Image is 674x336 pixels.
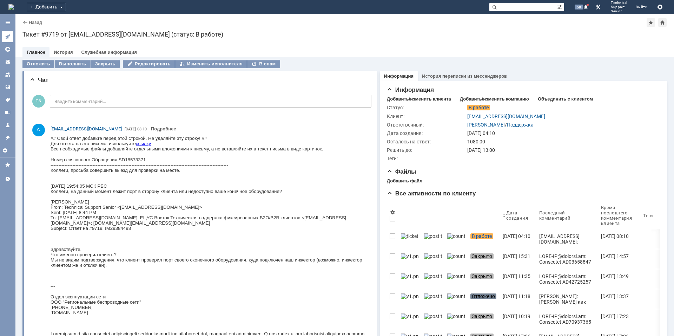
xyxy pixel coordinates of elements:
a: [DATE] 17:23 [598,309,640,329]
span: 08:10 [137,127,147,131]
span: Все активности по клиенту [387,190,476,197]
a: Настройки [2,145,13,156]
a: Служебная информация [81,50,137,55]
div: Добавить [27,3,66,11]
span: Senior [611,9,627,13]
div: Теги: [387,156,466,161]
div: Клиент: [387,114,466,119]
div: Дата создания: [387,130,466,136]
span: Настройки [390,209,395,215]
span: [PHONE_NUMBER] [9,186,53,191]
a: counter.png [444,309,468,329]
span: Чат [29,77,48,83]
a: [EMAIL_ADDRESS][DOMAIN_NAME] [51,125,122,133]
img: post ticket.png [424,293,442,299]
a: v1.png [398,249,421,269]
div: Осталось на ответ: [387,139,466,144]
div: Объединить с клиентом [538,96,593,102]
a: Главное [27,50,45,55]
img: post ticket.png [424,273,442,279]
span: Здравствуйте. [9,100,40,105]
span: ООО "Региональные беспроводные сети" [9,179,104,185]
div: Решить до: [387,147,466,153]
span: Настройки [2,148,13,153]
span: [DATE] 13:00 [467,147,495,153]
div: Добавить/изменить компанию [460,96,529,102]
span: Расширенный поиск [557,3,564,10]
a: [DATE] 11:18 [500,289,536,309]
a: Информация [384,73,414,79]
a: [DATE] 08:10 [598,229,640,249]
span: [EMAIL_ADDRESS][DOMAIN_NAME] [51,126,122,131]
a: Шаблоны комментариев [2,82,13,93]
a: counter.png [444,269,468,289]
div: Добавить/изменить клиента [387,96,451,102]
div: [DATE] 17:23 [601,314,629,319]
div: [PERSON_NAME]: [PERSON_NAME] как написали ранее, дальнейшее предоставление услуг невозможно. [539,293,595,327]
div: Статус: [387,105,466,110]
a: [DATE] 11:35 [500,269,536,289]
a: LORE-IP@dolorsi.am: Consectet AD42725257 elitseddo e Temporinci UT31701322 laboree. D Magnaaliq, ... [536,269,598,289]
span: В работе [470,233,493,239]
img: v1.png [401,253,418,259]
span: [DOMAIN_NAME] [9,192,48,198]
a: [EMAIL_ADDRESS][DOMAIN_NAME] [467,114,545,119]
a: Теги [2,94,13,105]
div: Добавить файл [387,178,422,184]
div: 1080:00 [467,139,656,144]
div: [DATE] 15:31 [503,253,530,259]
a: [EMAIL_ADDRESS][DOMAIN_NAME]: ## Свой ответ добавьте перед этой строкой. Не удаляйте эту строку! ... [536,229,598,249]
span: Мы не видим подтверждения, что клиент проверил порт своего оконечного оборудования, куда подключе... [9,113,299,124]
a: ссылку [85,5,100,11]
div: [DATE] 10:19 [503,314,530,319]
a: Назад [29,20,42,25]
a: Закрыто [468,249,500,269]
div: Ответственный: [387,122,466,128]
a: post ticket.png [421,269,444,289]
a: v1.png [398,269,421,289]
a: [DATE] 13:49 [598,269,640,289]
div: Сделать домашней страницей [658,18,667,27]
span: 58 [575,5,583,9]
span: Отложено [470,293,496,299]
a: counter.png [444,289,468,309]
a: Подробнее [151,126,176,131]
div: Время последнего комментария клиента [601,205,632,226]
img: counter.png [447,293,465,299]
span: Отдел эксплуатации сети [9,173,67,179]
img: post ticket.png [424,253,442,259]
th: Время последнего комментария клиента [598,202,640,229]
a: post ticket.png [421,289,444,309]
img: post ticket.png [424,233,442,239]
a: LORE-IP@dolorsi.am: Consectet AD03658847 elitseddo e Temporinci UT49575198 laboree. D Magnaaliq, ... [536,249,598,269]
div: [DATE] 13:49 [601,273,629,279]
a: post ticket.png [421,229,444,249]
a: LORE-IP@dolorsi.am: Consectet AD70937365 elitseddo e Temporinci UT20678012 laboree. D Magnaaliq, ... [536,309,598,329]
a: Закрыто [468,309,500,329]
span: Закрыто [470,314,494,319]
div: Дата создания [506,210,528,221]
a: post ticket.png [421,249,444,269]
a: История переписки из мессенджеров [422,73,507,79]
button: Сохранить лог [656,3,664,11]
a: Общая аналитика [2,44,13,55]
div: [DATE] 04:10 [503,233,530,239]
img: post ticket.png [424,314,442,319]
div: [DATE] 14:57 [601,253,629,259]
div: [DATE] 04:10 [467,130,656,136]
a: Команды и агенты [2,69,13,80]
div: Добавить в избранное [647,18,655,27]
a: v1.png [398,309,421,329]
a: Активности [2,31,13,42]
img: ticket_notification.png [401,233,418,239]
img: counter.png [447,253,465,259]
a: В работе [468,229,500,249]
a: ссылку [85,17,100,22]
div: Тикет #9719 от [EMAIL_ADDRESS][DOMAIN_NAME] (статус: В работе) [22,31,667,38]
a: [PERSON_NAME] [467,122,505,128]
a: Перейти в интерфейс администратора [594,3,602,11]
div: [DATE] 13:37 [601,293,629,299]
a: v1.png [398,289,421,309]
img: v1.png [401,314,418,319]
